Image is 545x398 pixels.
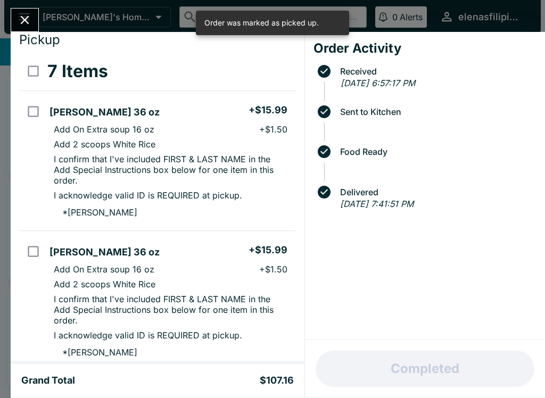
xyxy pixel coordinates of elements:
[49,106,160,119] h5: [PERSON_NAME] 36 oz
[21,374,75,387] h5: Grand Total
[49,246,160,259] h5: [PERSON_NAME] 36 oz
[260,374,294,387] h5: $107.16
[54,347,137,358] p: * [PERSON_NAME]
[340,198,414,209] em: [DATE] 7:41:51 PM
[54,264,154,275] p: Add On Extra soup 16 oz
[249,104,287,117] h5: + $15.99
[341,78,415,88] em: [DATE] 6:57:17 PM
[249,244,287,256] h5: + $15.99
[54,154,287,186] p: I confirm that I've included FIRST & LAST NAME in the Add Special Instructions box below for one ...
[54,207,137,218] p: * [PERSON_NAME]
[11,9,38,31] button: Close
[335,147,536,156] span: Food Ready
[335,107,536,117] span: Sent to Kitchen
[54,190,242,201] p: I acknowledge valid ID is REQUIRED at pickup.
[335,67,536,76] span: Received
[259,264,287,275] p: + $1.50
[204,14,319,32] div: Order was marked as picked up.
[19,32,60,47] span: Pickup
[54,294,287,326] p: I confirm that I've included FIRST & LAST NAME in the Add Special Instructions box below for one ...
[54,139,155,150] p: Add 2 scoops White Rice
[54,279,155,289] p: Add 2 scoops White Rice
[313,40,536,56] h4: Order Activity
[54,124,154,135] p: Add On Extra soup 16 oz
[335,187,536,197] span: Delivered
[47,61,108,82] h3: 7 Items
[259,124,287,135] p: + $1.50
[54,330,242,341] p: I acknowledge valid ID is REQUIRED at pickup.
